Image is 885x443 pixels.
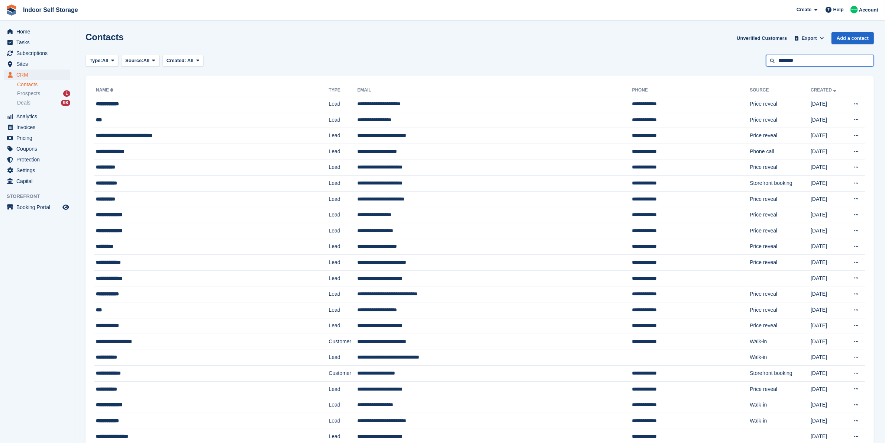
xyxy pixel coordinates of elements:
[17,99,70,107] a: Deals 98
[329,381,357,397] td: Lead
[734,32,790,44] a: Unverified Customers
[17,90,70,97] a: Prospects 1
[811,128,845,144] td: [DATE]
[811,96,845,112] td: [DATE]
[329,270,357,286] td: Lead
[811,112,845,128] td: [DATE]
[4,144,70,154] a: menu
[811,144,845,160] td: [DATE]
[4,154,70,165] a: menu
[329,239,357,255] td: Lead
[329,112,357,128] td: Lead
[859,6,878,14] span: Account
[63,90,70,97] div: 1
[750,334,811,350] td: Walk-in
[17,81,70,88] a: Contacts
[90,57,102,64] span: Type:
[329,350,357,366] td: Lead
[7,193,74,200] span: Storefront
[831,32,874,44] a: Add a contact
[329,366,357,382] td: Customer
[17,99,30,106] span: Deals
[811,207,845,223] td: [DATE]
[329,286,357,302] td: Lead
[167,58,186,63] span: Created:
[750,286,811,302] td: Price reveal
[329,207,357,223] td: Lead
[329,255,357,271] td: Lead
[833,6,844,13] span: Help
[750,255,811,271] td: Price reveal
[4,70,70,80] a: menu
[793,32,826,44] button: Export
[121,55,159,67] button: Source: All
[162,55,203,67] button: Created: All
[811,223,845,239] td: [DATE]
[750,318,811,334] td: Price reveal
[96,87,115,93] a: Name
[16,144,61,154] span: Coupons
[632,84,750,96] th: Phone
[811,334,845,350] td: [DATE]
[802,35,817,42] span: Export
[329,128,357,144] td: Lead
[811,191,845,207] td: [DATE]
[4,176,70,186] a: menu
[750,84,811,96] th: Source
[750,160,811,176] td: Price reveal
[357,84,632,96] th: Email
[811,397,845,413] td: [DATE]
[811,302,845,318] td: [DATE]
[811,286,845,302] td: [DATE]
[4,59,70,69] a: menu
[16,111,61,122] span: Analytics
[750,350,811,366] td: Walk-in
[750,144,811,160] td: Phone call
[811,176,845,192] td: [DATE]
[811,413,845,429] td: [DATE]
[811,270,845,286] td: [DATE]
[797,6,811,13] span: Create
[4,37,70,48] a: menu
[750,366,811,382] td: Storefront booking
[750,96,811,112] td: Price reveal
[125,57,143,64] span: Source:
[750,112,811,128] td: Price reveal
[16,48,61,58] span: Subscriptions
[811,87,838,93] a: Created
[329,84,357,96] th: Type
[750,397,811,413] td: Walk-in
[750,302,811,318] td: Price reveal
[6,4,17,16] img: stora-icon-8386f47178a22dfd0bd8f6a31ec36ba5ce8667c1dd55bd0f319d3a0aa187defe.svg
[329,302,357,318] td: Lead
[4,48,70,58] a: menu
[61,203,70,212] a: Preview store
[187,58,194,63] span: All
[750,191,811,207] td: Price reveal
[17,90,40,97] span: Prospects
[329,413,357,429] td: Lead
[16,70,61,80] span: CRM
[4,133,70,143] a: menu
[85,32,124,42] h1: Contacts
[16,122,61,132] span: Invoices
[811,350,845,366] td: [DATE]
[329,144,357,160] td: Lead
[750,239,811,255] td: Price reveal
[750,207,811,223] td: Price reveal
[329,318,357,334] td: Lead
[329,191,357,207] td: Lead
[329,334,357,350] td: Customer
[329,223,357,239] td: Lead
[750,128,811,144] td: Price reveal
[61,100,70,106] div: 98
[750,381,811,397] td: Price reveal
[811,255,845,271] td: [DATE]
[16,165,61,176] span: Settings
[16,176,61,186] span: Capital
[4,26,70,37] a: menu
[4,111,70,122] a: menu
[811,381,845,397] td: [DATE]
[329,176,357,192] td: Lead
[811,160,845,176] td: [DATE]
